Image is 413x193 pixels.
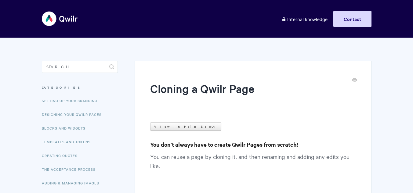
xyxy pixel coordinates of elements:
a: Blocks and Widgets [42,122,90,134]
a: Templates and Tokens [42,136,95,148]
p: You can reuse a page by cloning it, and then renaming and adding any edits you like. [150,152,356,181]
h3: Categories [42,82,118,93]
a: Contact [333,11,371,27]
a: Print this Article [352,77,357,84]
a: Adding & Managing Images [42,177,104,189]
a: Designing Your Qwilr Pages [42,108,106,120]
a: Internal knowledge [277,11,332,27]
a: Creating Quotes [42,149,82,162]
h1: Cloning a Qwilr Page [150,81,346,107]
a: View in Help Scout [150,122,221,131]
a: Setting up your Branding [42,95,102,107]
a: The Acceptance Process [42,163,100,175]
img: Qwilr Help Center [42,7,78,30]
input: Search [42,61,118,73]
h3: You don't always have to create Qwilr Pages from scratch! [150,140,356,149]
